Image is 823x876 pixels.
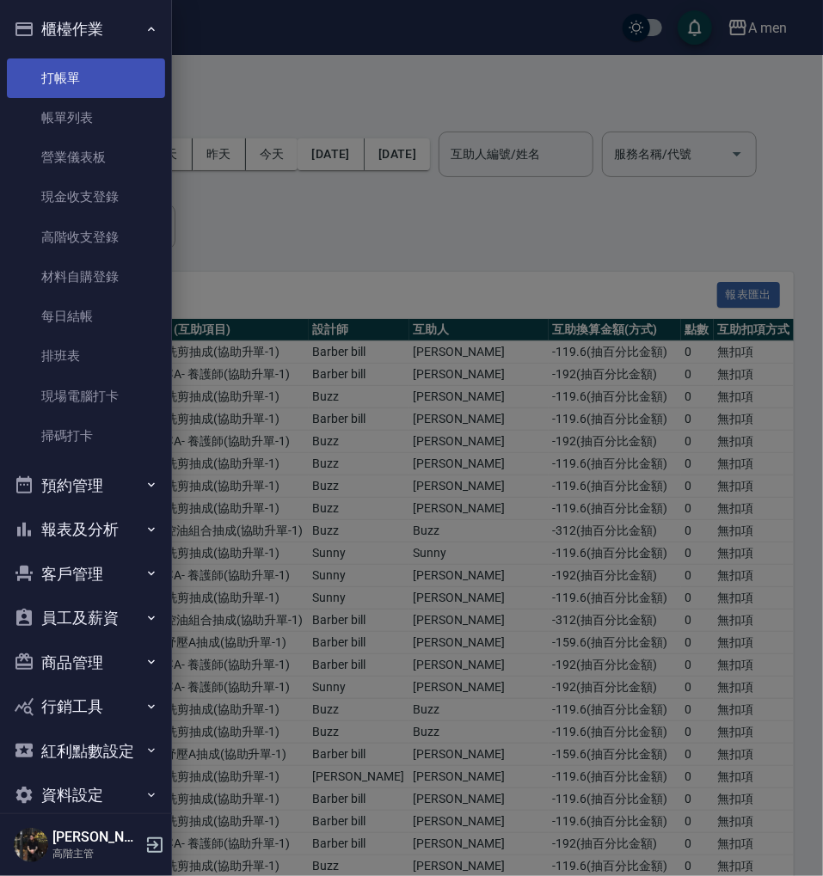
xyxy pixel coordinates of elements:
[7,7,165,52] button: 櫃檯作業
[7,217,165,257] a: 高階收支登錄
[7,684,165,729] button: 行銷工具
[52,829,140,846] h5: [PERSON_NAME]
[14,828,48,862] img: Person
[7,98,165,138] a: 帳單列表
[7,297,165,336] a: 每日結帳
[7,640,165,685] button: 商品管理
[7,729,165,774] button: 紅利點數設定
[7,416,165,456] a: 掃碼打卡
[7,463,165,508] button: 預約管理
[7,596,165,640] button: 員工及薪資
[7,507,165,552] button: 報表及分析
[52,846,140,861] p: 高階主管
[7,58,165,98] a: 打帳單
[7,257,165,297] a: 材料自購登錄
[7,336,165,376] a: 排班表
[7,552,165,597] button: 客戶管理
[7,177,165,217] a: 現金收支登錄
[7,138,165,177] a: 營業儀表板
[7,773,165,818] button: 資料設定
[7,377,165,416] a: 現場電腦打卡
